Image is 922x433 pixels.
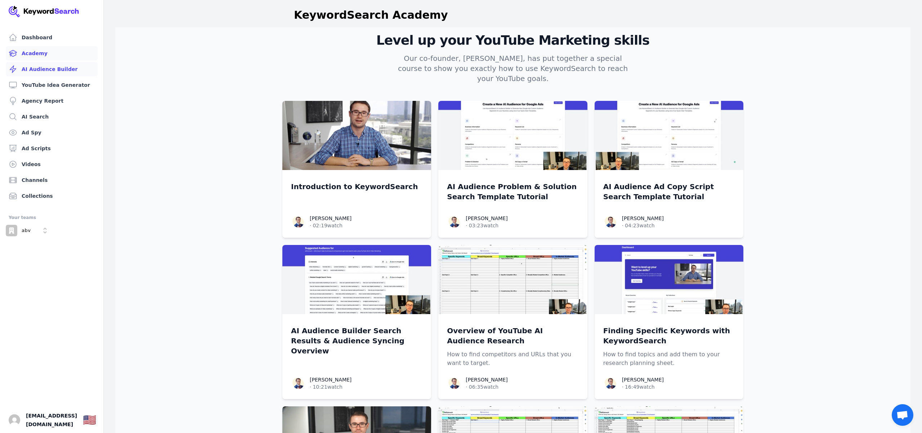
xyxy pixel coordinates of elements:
[6,141,98,156] a: Ad Scripts
[622,222,623,229] span: ·
[447,350,578,367] p: How to find competitors and URLs that you want to target.
[282,33,743,48] h2: Level up your YouTube Marketing skills
[6,189,98,203] a: Collections
[6,78,98,92] a: YouTube Idea Generator
[313,383,342,390] span: 10:21 watch
[9,213,95,222] div: Your teams
[291,182,422,192] a: Introduction to KeywordSearch
[447,182,578,202] a: AI Audience Problem & Solution Search Template Tutorial
[26,411,77,429] span: [EMAIL_ADDRESS][DOMAIN_NAME]
[83,413,96,427] button: 🇺🇸
[310,383,311,390] span: ·
[310,377,352,383] a: [PERSON_NAME]
[447,326,578,367] a: Overview of YouTube AI Audience ResearchHow to find competitors and URLs that you want to target.
[469,222,498,229] span: 03:23 watch
[466,215,507,221] a: [PERSON_NAME]
[6,225,51,236] button: Open organization switcher
[6,30,98,45] a: Dashboard
[466,222,467,229] span: ·
[22,227,31,234] p: abv
[466,383,467,390] span: ·
[9,6,79,17] img: Your Company
[622,215,664,221] a: [PERSON_NAME]
[466,377,507,383] a: [PERSON_NAME]
[294,9,448,22] h1: KeywordSearch Academy
[9,414,20,426] button: Open user button
[622,383,623,390] span: ·
[6,225,17,236] img: abv
[291,326,422,356] a: AI Audience Builder Search Results & Audience Syncing Overview
[622,377,664,383] a: [PERSON_NAME]
[603,350,735,367] p: How to find topics and add them to your research planning sheet.
[310,222,311,229] span: ·
[6,125,98,140] a: Ad Spy
[625,222,654,229] span: 04:23 watch
[6,157,98,171] a: Videos
[603,326,735,367] a: Finding Specific Keywords with KeywordSearchHow to find topics and add them to your research plan...
[6,110,98,124] a: AI Search
[83,414,96,427] div: 🇺🇸
[392,53,634,84] p: Our co-founder, [PERSON_NAME], has put together a special course to show you exactly how to use K...
[6,46,98,61] a: Academy
[6,94,98,108] a: Agency Report
[447,326,578,346] p: Overview of YouTube AI Audience Research
[310,215,352,221] a: [PERSON_NAME]
[6,173,98,187] a: Channels
[603,326,735,346] p: Finding Specific Keywords with KeywordSearch
[892,404,913,426] a: Open chat
[313,222,342,229] span: 02:19 watch
[603,182,735,202] a: AI Audience Ad Copy Script Search Template Tutorial
[6,62,98,76] a: AI Audience Builder
[469,383,498,390] span: 06:35 watch
[625,383,654,390] span: 16:49 watch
